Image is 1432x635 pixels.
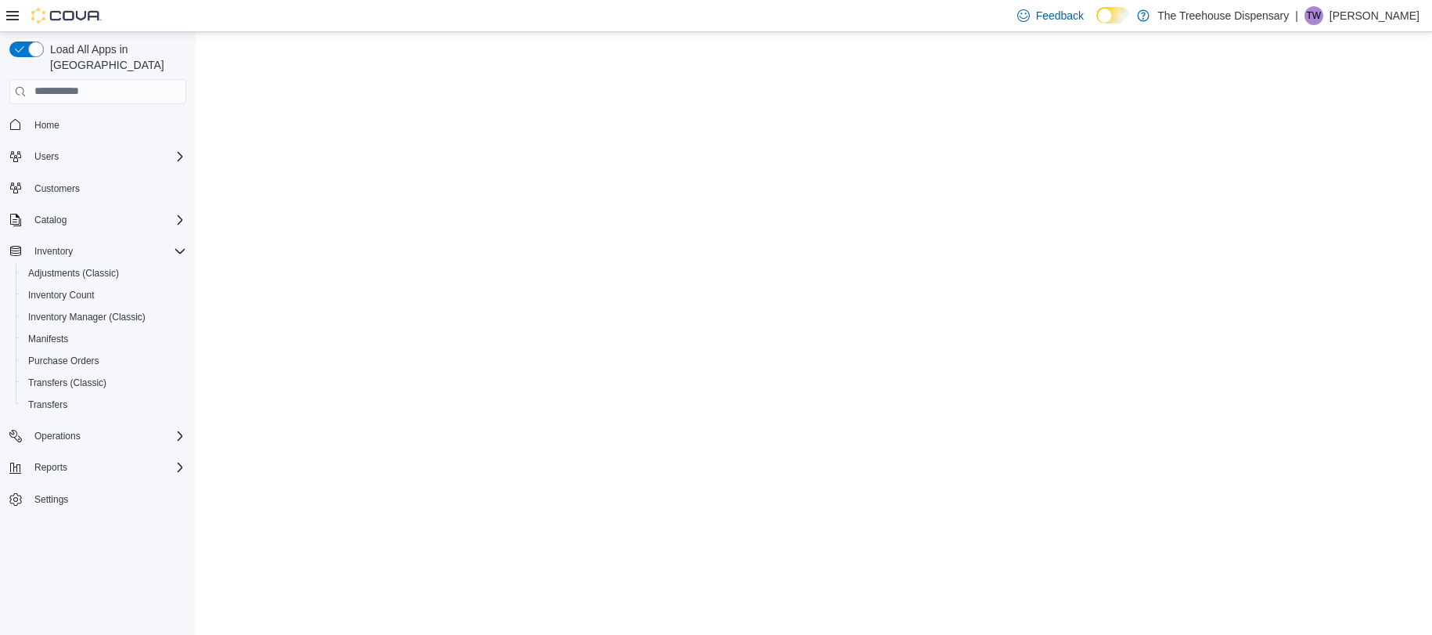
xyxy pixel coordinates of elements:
img: Cova [31,8,102,23]
span: Home [28,115,186,135]
span: Dark Mode [1096,23,1097,24]
span: Settings [28,489,186,509]
span: Purchase Orders [28,355,99,367]
button: Manifests [16,328,192,350]
button: Transfers [16,394,192,416]
span: Users [34,150,59,163]
span: Customers [28,179,186,198]
span: Operations [34,430,81,442]
button: Adjustments (Classic) [16,262,192,284]
button: Operations [3,425,192,447]
span: Inventory Manager (Classic) [28,311,146,323]
a: Adjustments (Classic) [22,264,125,283]
button: Catalog [28,211,73,229]
span: Adjustments (Classic) [28,267,119,280]
span: Home [34,119,59,132]
span: Transfers [22,395,186,414]
span: Feedback [1036,8,1084,23]
span: Customers [34,182,80,195]
button: Inventory [3,240,192,262]
span: TW [1307,6,1322,25]
a: Purchase Orders [22,352,106,370]
span: Adjustments (Classic) [22,264,186,283]
button: Transfers (Classic) [16,372,192,394]
span: Inventory Count [22,286,186,305]
span: Inventory [34,245,73,258]
span: Manifests [28,333,68,345]
button: Settings [3,488,192,511]
button: Catalog [3,209,192,231]
span: Load All Apps in [GEOGRAPHIC_DATA] [44,41,186,73]
button: Purchase Orders [16,350,192,372]
span: Operations [28,427,186,446]
span: Transfers [28,399,67,411]
button: Inventory Count [16,284,192,306]
span: Transfers (Classic) [22,373,186,392]
a: Home [28,116,66,135]
button: Home [3,114,192,136]
button: Users [3,146,192,168]
p: The Treehouse Dispensary [1157,6,1289,25]
button: Users [28,147,65,166]
a: Customers [28,179,86,198]
span: Transfers (Classic) [28,377,106,389]
nav: Complex example [9,107,186,552]
a: Inventory Manager (Classic) [22,308,152,327]
button: Operations [28,427,87,446]
input: Dark Mode [1096,7,1129,23]
span: Users [28,147,186,166]
a: Inventory Count [22,286,101,305]
span: Inventory Manager (Classic) [22,308,186,327]
span: Purchase Orders [22,352,186,370]
a: Transfers [22,395,74,414]
span: Manifests [22,330,186,348]
span: Reports [34,461,67,474]
button: Inventory Manager (Classic) [16,306,192,328]
button: Reports [3,456,192,478]
span: Inventory Count [28,289,95,301]
button: Inventory [28,242,79,261]
a: Settings [28,490,74,509]
a: Transfers (Classic) [22,373,113,392]
span: Inventory [28,242,186,261]
button: Customers [3,177,192,200]
div: Tina Wilkins [1304,6,1323,25]
button: Reports [28,458,74,477]
span: Catalog [28,211,186,229]
p: | [1295,6,1298,25]
span: Settings [34,493,68,506]
a: Manifests [22,330,74,348]
p: [PERSON_NAME] [1329,6,1419,25]
span: Catalog [34,214,67,226]
span: Reports [28,458,186,477]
